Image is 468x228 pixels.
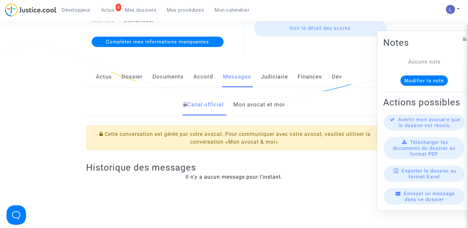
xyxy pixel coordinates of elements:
span: Mes dossiers [125,7,156,13]
a: Voir le détail des scores [254,20,386,36]
a: Messages [223,66,251,88]
h2: Actions possibles [383,96,465,108]
iframe: Help Scout Beacon - Open [6,205,26,225]
img: AATXAJzI13CaqkJmx-MOQUbNyDE09GJ9dorwRvFSQZdH=s96-c [446,5,455,14]
h2: Historique des messages [86,162,382,173]
img: jc-logo.svg [5,3,57,17]
span: Envoyer un message dans ce dossier [404,190,455,202]
span: Télécharger les documents du dossier au format PDF [393,139,455,157]
a: Dev [332,66,342,88]
a: Canal officiel [183,94,224,115]
span: Actus [101,7,115,13]
span: Avertir mon avocat·e que le dossier est résolu [398,116,461,128]
button: Modifier la note [400,75,448,86]
div: 8 [116,4,122,11]
a: Documents [152,66,184,88]
span: Compléter mes informations manquantes [106,39,209,45]
h2: Notes [383,37,465,48]
a: Judiciaire [261,66,288,88]
a: Mon avocat et moi [233,94,285,115]
a: Développeur [57,5,96,15]
a: Mon calendrier [209,5,254,15]
a: 8Actus [96,5,120,15]
span: Mon calendrier [214,7,249,13]
a: Accord [193,66,213,88]
a: Mes dossiers [120,5,162,15]
a: Finances [298,66,322,88]
div: Aucune note [393,58,455,66]
span: Exporter le dossier au format Excel [402,168,456,179]
a: Dossier [122,66,143,88]
span: Développeur [62,7,91,13]
span: Mes procédures [167,7,204,13]
a: Mes procédures [162,5,209,15]
div: Cette conversation est gérée par votre avocat. Pour communiquer avec votre avocat, veuillez utili... [86,126,382,150]
a: Actus [96,66,112,88]
div: Il n'y a aucun message pour l'instant. [86,173,382,181]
